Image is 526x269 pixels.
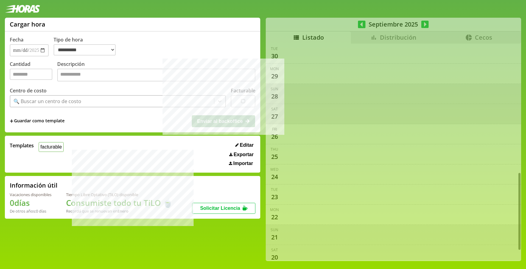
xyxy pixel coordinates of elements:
span: Templates [10,142,34,149]
textarea: Descripción [57,69,255,81]
label: Centro de costo [10,87,47,94]
h2: Información útil [10,181,58,189]
div: De otros años: 0 días [10,208,51,214]
label: Fecha [10,36,23,43]
span: +Guardar como template [10,118,65,124]
span: Solicitar Licencia [200,206,240,211]
span: Importar [233,161,253,166]
button: Exportar [227,152,255,158]
img: logotipo [5,5,40,13]
select: Tipo de hora [54,44,116,56]
button: Editar [233,142,255,148]
div: 🔍 Buscar un centro de costo [13,98,81,105]
label: Descripción [57,61,255,83]
div: Recordá que se renuevan en [66,208,173,214]
div: Vacaciones disponibles [10,192,51,197]
span: Exportar [233,152,254,157]
h1: Cargar hora [10,20,45,28]
button: Solicitar Licencia [192,203,255,214]
span: + [10,118,13,124]
label: Cantidad [10,61,57,83]
label: Tipo de hora [54,36,121,56]
input: Cantidad [10,69,52,80]
button: facturable [39,142,64,152]
b: Enero [117,208,128,214]
h1: Consumiste todo tu TiLO 🍵 [66,197,173,208]
span: Editar [240,142,254,148]
h1: 0 días [10,197,51,208]
div: Tiempo Libre Optativo (TiLO) disponible [66,192,173,197]
label: Facturable [231,87,255,94]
